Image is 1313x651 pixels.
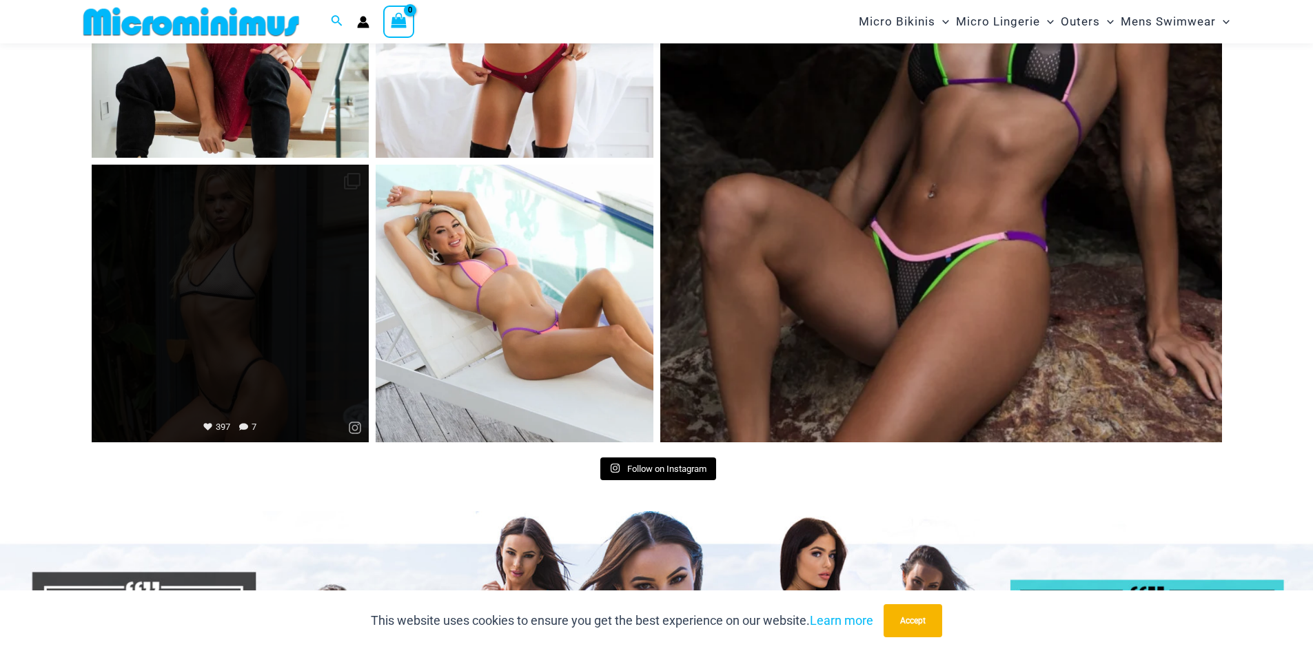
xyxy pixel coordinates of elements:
[1100,4,1114,39] span: Menu Toggle
[348,421,362,435] svg: Instagram
[859,4,935,39] span: Micro Bikinis
[1216,4,1230,39] span: Menu Toggle
[810,613,873,628] a: Learn more
[600,457,716,481] a: Instagram Follow on Instagram
[1121,4,1216,39] span: Mens Swimwear
[331,13,343,30] a: Search icon link
[78,6,305,37] img: MM SHOP LOGO FLAT
[853,2,1236,41] nav: Site Navigation
[203,422,230,432] span: 397
[1040,4,1054,39] span: Menu Toggle
[1117,4,1233,39] a: Mens SwimwearMenu ToggleMenu Toggle
[343,409,367,442] a: Instagram
[610,463,620,473] svg: Instagram
[884,604,942,637] button: Accept
[855,4,953,39] a: Micro BikinisMenu ToggleMenu Toggle
[953,4,1057,39] a: Micro LingerieMenu ToggleMenu Toggle
[1061,4,1100,39] span: Outers
[371,610,873,631] p: This website uses cookies to ensure you get the best experience on our website.
[935,4,949,39] span: Menu Toggle
[383,6,415,37] a: View Shopping Cart, empty
[357,16,369,28] a: Account icon link
[956,4,1040,39] span: Micro Lingerie
[627,464,706,474] span: Follow on Instagram
[239,422,256,432] span: 7
[1057,4,1117,39] a: OutersMenu ToggleMenu Toggle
